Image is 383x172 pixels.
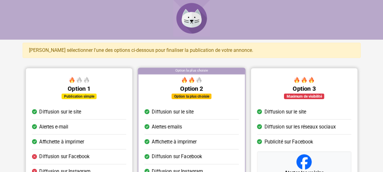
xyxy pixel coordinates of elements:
span: Affichette à imprimer [39,138,84,145]
img: Facebook [296,154,312,170]
div: [PERSON_NAME] sélectionner l'une des options ci-dessous pour finaliser la publication de votre an... [23,43,361,58]
span: Diffusion sur le site [264,108,306,116]
span: Diffusion sur les réseaux sociaux [264,123,335,131]
h5: Option 3 [257,85,351,92]
span: Diffusion sur le site [152,108,193,116]
div: Option la plus choisie [138,68,245,74]
span: Alertes emails [152,123,182,131]
span: Diffusion sur le site [39,108,81,116]
h5: Option 2 [144,85,239,92]
span: Diffusion sur Facebook [152,153,202,160]
div: Option la plus choisie [172,94,211,99]
span: Alertes e-mail [39,123,68,131]
div: Publication simple [62,94,97,99]
span: Affichette à imprimer [152,138,197,145]
div: Maximum de visibilité [284,94,324,99]
span: Diffusion sur Facebook [39,153,90,160]
span: Publicité sur Facebook [264,138,313,145]
h5: Option 1 [32,85,126,92]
